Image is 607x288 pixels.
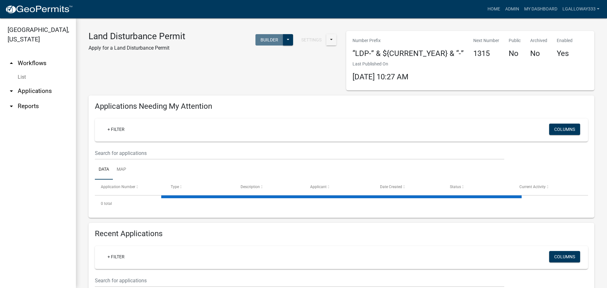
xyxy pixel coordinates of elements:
datatable-header-cell: Date Created [374,180,444,195]
datatable-header-cell: Application Number [95,180,165,195]
p: Enabled [557,37,573,44]
i: arrow_drop_up [8,59,15,67]
a: + Filter [102,124,130,135]
span: Status [450,185,461,189]
input: Search for applications [95,274,504,287]
datatable-header-cell: Applicant [304,180,374,195]
a: My Dashboard [522,3,560,15]
div: 0 total [95,196,588,211]
h4: No [530,49,547,58]
h4: No [509,49,521,58]
span: Applicant [310,185,327,189]
p: Last Published On [353,61,408,67]
datatable-header-cell: Description [234,180,304,195]
p: Apply for a Land Disturbance Permit [89,44,185,52]
a: Home [485,3,503,15]
datatable-header-cell: Type [165,180,235,195]
a: Admin [503,3,522,15]
p: Next Number [473,37,499,44]
p: Number Prefix [353,37,464,44]
a: lgalloway333 [560,3,602,15]
a: Map [113,160,130,180]
span: Date Created [380,185,402,189]
span: Type [171,185,179,189]
button: Builder [255,34,283,46]
p: Archived [530,37,547,44]
p: Public [509,37,521,44]
i: arrow_drop_down [8,102,15,110]
h4: Applications Needing My Attention [95,102,588,111]
span: Description [241,185,260,189]
i: arrow_drop_down [8,87,15,95]
button: Columns [549,124,580,135]
span: Application Number [101,185,135,189]
h3: Land Disturbance Permit [89,31,185,42]
a: Data [95,160,113,180]
datatable-header-cell: Status [444,180,514,195]
h4: 1315 [473,49,499,58]
h4: “LDP-” & ${CURRENT_YEAR} & “-” [353,49,464,58]
span: [DATE] 10:27 AM [353,72,408,81]
h4: Yes [557,49,573,58]
span: Current Activity [519,185,546,189]
h4: Recent Applications [95,229,588,238]
a: + Filter [102,251,130,262]
datatable-header-cell: Current Activity [513,180,583,195]
input: Search for applications [95,147,504,160]
button: Settings [296,34,327,46]
button: Columns [549,251,580,262]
